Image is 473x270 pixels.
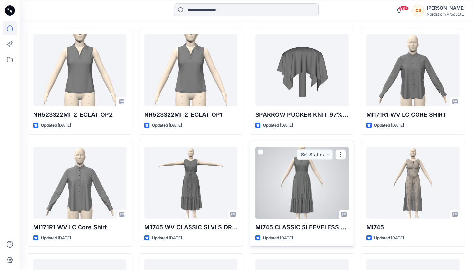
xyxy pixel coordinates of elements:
a: MI745 CLASSIC SLEEVELESS TIER DRESS [255,147,349,219]
a: NR523322MI_2_ECLAT_OP1 [144,34,237,106]
a: SPARROW PUCKER KNIT_97%Polyester 3%Spandex_440gsm_23019 [255,34,349,106]
a: M1745 WV CLASSIC SLVLS DRESS [144,147,237,219]
p: Updated [DATE] [152,122,182,129]
p: Updated [DATE] [152,235,182,241]
p: MI171R1 WV LC CORE SHIRT [366,110,460,119]
p: Updated [DATE] [41,235,71,241]
p: SPARROW PUCKER KNIT_97%Polyester 3%Spandex_440gsm_23019 [255,110,349,119]
p: MI171R1 WV LC Core Shirt [33,223,126,232]
a: NR523322MI_2_ECLAT_OP2 [33,34,126,106]
p: Updated [DATE] [41,122,71,129]
p: Updated [DATE] [263,235,293,241]
a: MI171R1 WV LC Core Shirt [33,147,126,219]
div: Nordstrom Product... [427,12,465,17]
a: MI745 [366,147,460,219]
p: MI745 [366,223,460,232]
p: Updated [DATE] [263,122,293,129]
p: Updated [DATE] [374,122,404,129]
p: Updated [DATE] [374,235,404,241]
p: MI745 CLASSIC SLEEVELESS TIER DRESS [255,223,349,232]
a: MI171R1 WV LC CORE SHIRT [366,34,460,106]
div: CB [412,5,424,16]
p: NR523322MI_2_ECLAT_OP2 [33,110,126,119]
p: M1745 WV CLASSIC SLVLS DRESS [144,223,237,232]
span: 99+ [399,6,409,11]
div: [PERSON_NAME] [427,4,465,12]
p: NR523322MI_2_ECLAT_OP1 [144,110,237,119]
